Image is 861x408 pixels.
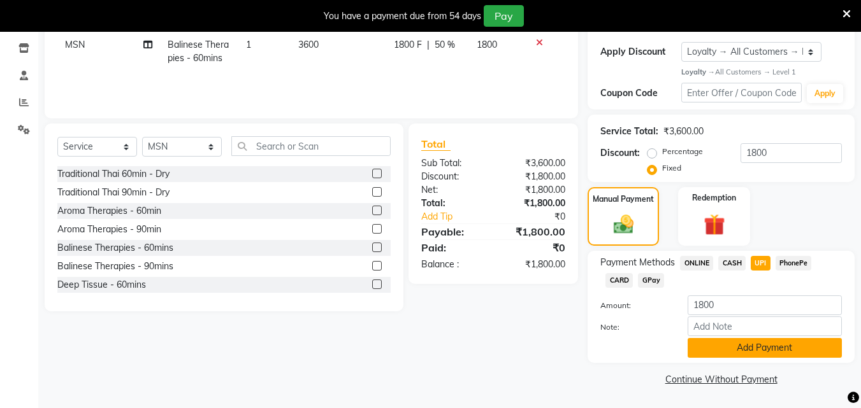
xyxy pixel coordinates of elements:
[412,258,493,271] div: Balance :
[57,260,173,273] div: Balinese Therapies - 90mins
[593,193,654,205] label: Manual Payment
[484,5,524,27] button: Pay
[412,157,493,170] div: Sub Total:
[600,256,675,269] span: Payment Methods
[435,38,455,52] span: 50 %
[477,39,497,50] span: 1800
[688,316,842,336] input: Add Note
[412,224,493,239] div: Payable:
[493,157,575,170] div: ₹3,600.00
[688,338,842,358] button: Add Payment
[57,186,170,199] div: Traditional Thai 90min - Dry
[421,137,451,151] span: Total
[600,87,681,100] div: Coupon Code
[57,278,146,292] div: Deep Tissue - 60mins
[57,223,161,236] div: Aroma Therapies - 90min
[493,170,575,183] div: ₹1,800.00
[298,39,319,50] span: 3600
[57,167,170,181] div: Traditional Thai 60min - Dry
[751,256,771,271] span: UPI
[493,224,575,239] div: ₹1,800.00
[246,39,251,50] span: 1
[607,213,640,236] img: _cash.svg
[231,136,391,156] input: Search or Scan
[638,273,664,288] span: GPay
[412,240,493,255] div: Paid:
[600,146,640,160] div: Discount:
[65,39,85,50] span: MSN
[412,197,493,210] div: Total:
[697,211,732,237] img: _gift.svg
[776,256,812,271] span: PhonePe
[718,256,746,271] span: CASH
[681,67,715,76] strong: Loyalty →
[493,197,575,210] div: ₹1,800.00
[412,170,493,183] div: Discount:
[493,240,575,255] div: ₹0
[600,125,658,138] div: Service Total:
[493,258,575,271] div: ₹1,800.00
[688,295,842,315] input: Amount
[412,183,493,197] div: Net:
[591,300,677,311] label: Amount:
[324,10,481,23] div: You have a payment due from 54 days
[681,83,802,102] input: Enter Offer / Coupon Code
[493,183,575,197] div: ₹1,800.00
[662,162,681,174] label: Fixed
[680,256,713,271] span: ONLINE
[412,210,507,223] a: Add Tip
[605,273,633,288] span: CARD
[57,241,173,255] div: Balinese Therapies - 60mins
[692,192,736,204] label: Redemption
[168,39,229,64] span: Balinese Therapies - 60mins
[57,204,161,218] div: Aroma Therapies - 60min
[590,373,852,386] a: Continue Without Payment
[600,45,681,59] div: Apply Discount
[427,38,430,52] span: |
[507,210,575,223] div: ₹0
[663,125,704,138] div: ₹3,600.00
[591,321,677,333] label: Note:
[681,67,842,78] div: All Customers → Level 1
[662,146,703,157] label: Percentage
[394,38,422,52] span: 1800 F
[807,84,843,103] button: Apply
